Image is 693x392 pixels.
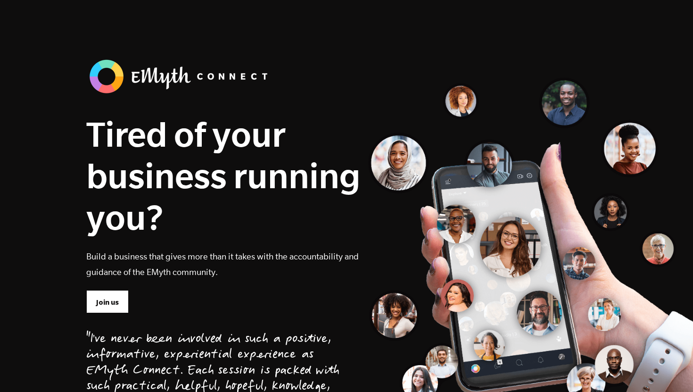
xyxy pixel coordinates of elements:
[96,297,119,308] span: Join us
[86,113,361,238] h1: Tired of your business running you?
[86,290,129,313] a: Join us
[86,57,275,96] img: banner_logo
[86,249,361,280] p: Build a business that gives more than it takes with the accountability and guidance of the EMyth ...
